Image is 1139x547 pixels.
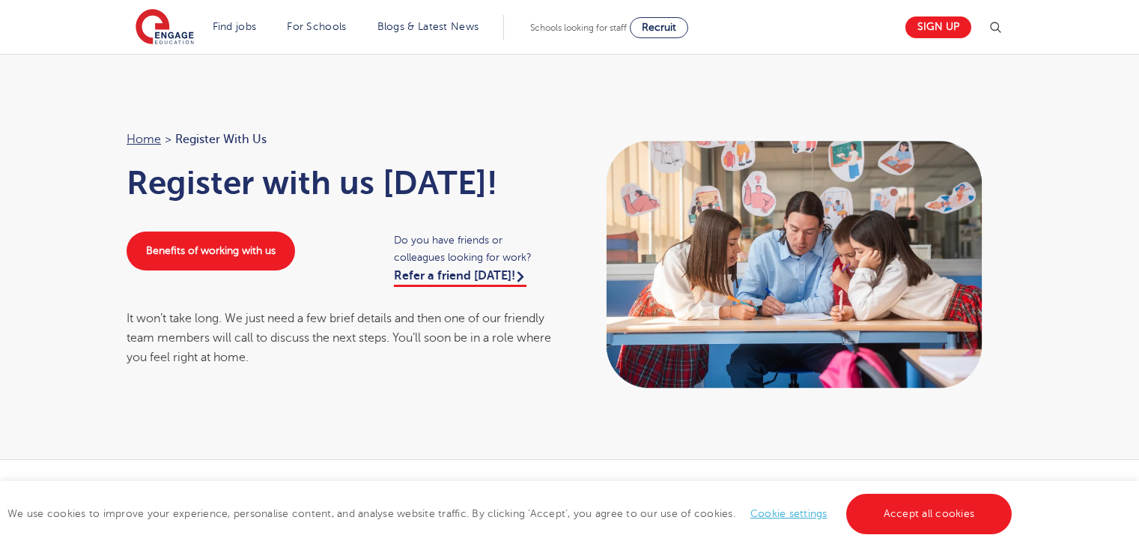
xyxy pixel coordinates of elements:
img: Engage Education [136,9,194,46]
a: Cookie settings [750,508,827,519]
span: We use cookies to improve your experience, personalise content, and analyse website traffic. By c... [7,508,1015,519]
a: Sign up [905,16,971,38]
a: Home [127,133,161,146]
a: Recruit [630,17,688,38]
span: Recruit [642,22,676,33]
a: For Schools [287,21,346,32]
a: Benefits of working with us [127,232,295,271]
a: Blogs & Latest News [377,21,479,32]
nav: breadcrumb [127,130,555,149]
span: Register with us [175,130,267,149]
span: Schools looking for staff [530,22,627,33]
a: Find jobs [213,21,257,32]
a: Refer a friend [DATE]! [394,269,526,287]
div: It won’t take long. We just need a few brief details and then one of our friendly team members wi... [127,309,555,368]
a: Accept all cookies [846,494,1012,534]
h1: Register with us [DATE]! [127,164,555,202]
span: Do you have friends or colleagues looking for work? [394,232,555,266]
span: > [165,133,171,146]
